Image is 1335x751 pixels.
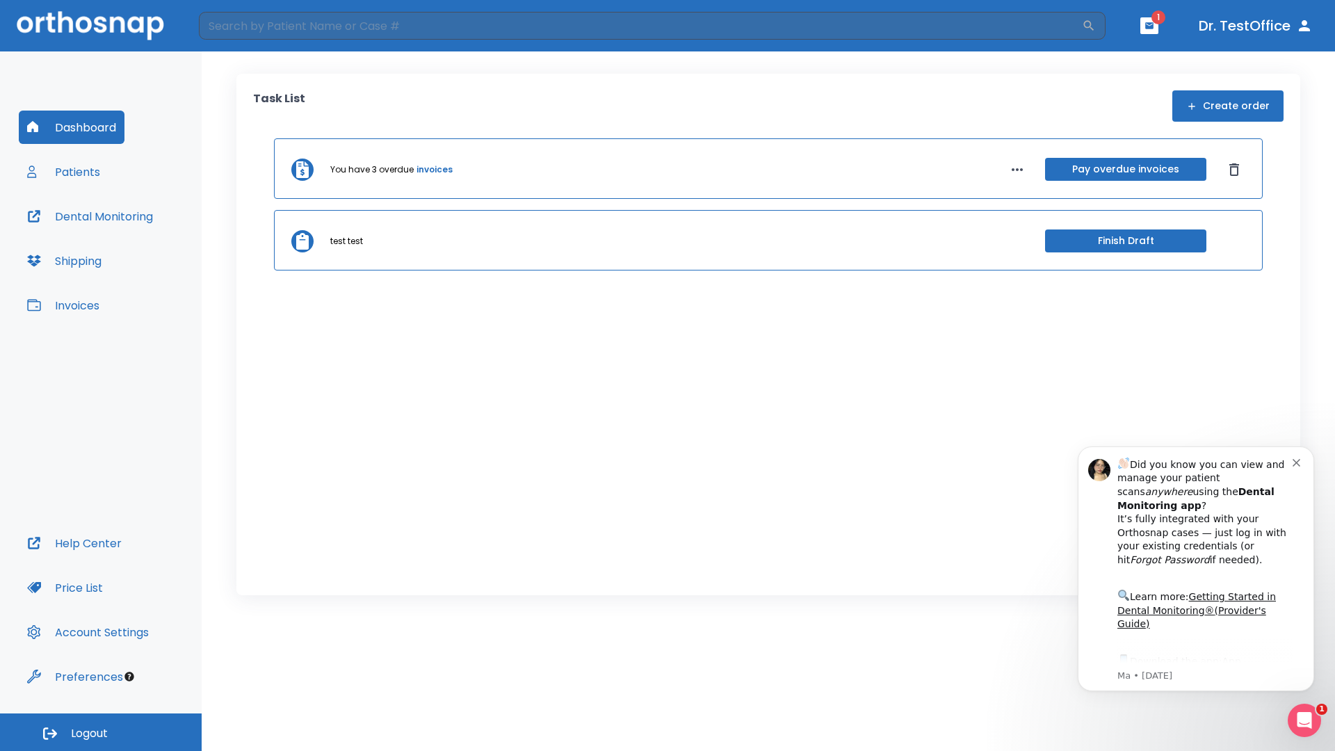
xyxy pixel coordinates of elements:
[1288,704,1321,737] iframe: Intercom live chat
[17,11,164,40] img: Orthosnap
[1172,90,1284,122] button: Create order
[19,526,130,560] button: Help Center
[1193,13,1318,38] button: Dr. TestOffice
[1316,704,1327,715] span: 1
[253,90,305,122] p: Task List
[19,155,108,188] button: Patients
[19,615,157,649] button: Account Settings
[199,12,1082,40] input: Search by Patient Name or Case #
[330,235,363,248] p: test test
[1151,10,1165,24] span: 1
[19,244,110,277] button: Shipping
[19,571,111,604] button: Price List
[19,289,108,322] button: Invoices
[71,726,108,741] span: Logout
[19,660,131,693] button: Preferences
[330,163,414,176] p: You have 3 overdue
[19,200,161,233] button: Dental Monitoring
[416,163,453,176] a: invoices
[1045,229,1206,252] button: Finish Draft
[19,111,124,144] button: Dashboard
[1223,159,1245,181] button: Dismiss
[123,670,136,683] div: Tooltip anchor
[1057,429,1335,744] iframe: Intercom notifications message
[1045,158,1206,181] button: Pay overdue invoices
